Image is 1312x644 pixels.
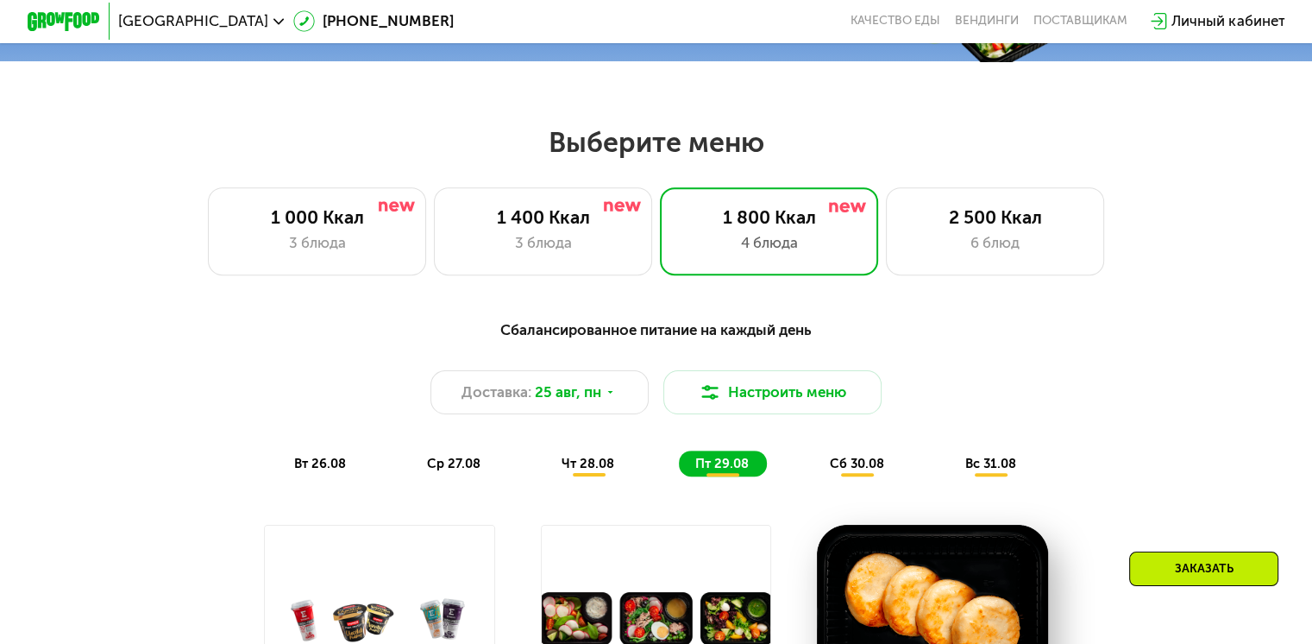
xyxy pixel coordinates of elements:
[294,456,346,471] span: вт 26.08
[461,382,531,403] span: Доставка:
[663,370,882,414] button: Настроить меню
[562,456,614,471] span: чт 28.08
[851,14,940,28] a: Качество еды
[955,14,1019,28] a: Вендинги
[679,232,859,254] div: 4 блюда
[1171,10,1284,32] div: Личный кабинет
[116,319,1196,341] div: Сбалансированное питание на каждый день
[535,382,601,403] span: 25 авг, пн
[118,14,268,28] span: [GEOGRAPHIC_DATA]
[679,206,859,228] div: 1 800 Ккал
[1033,14,1127,28] div: поставщикам
[227,206,407,228] div: 1 000 Ккал
[427,456,480,471] span: ср 27.08
[695,456,749,471] span: пт 29.08
[905,206,1085,228] div: 2 500 Ккал
[453,232,633,254] div: 3 блюда
[905,232,1085,254] div: 6 блюд
[453,206,633,228] div: 1 400 Ккал
[830,456,884,471] span: сб 30.08
[293,10,454,32] a: [PHONE_NUMBER]
[965,456,1016,471] span: вс 31.08
[59,125,1254,160] h2: Выберите меню
[1129,552,1278,586] div: Заказать
[227,232,407,254] div: 3 блюда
